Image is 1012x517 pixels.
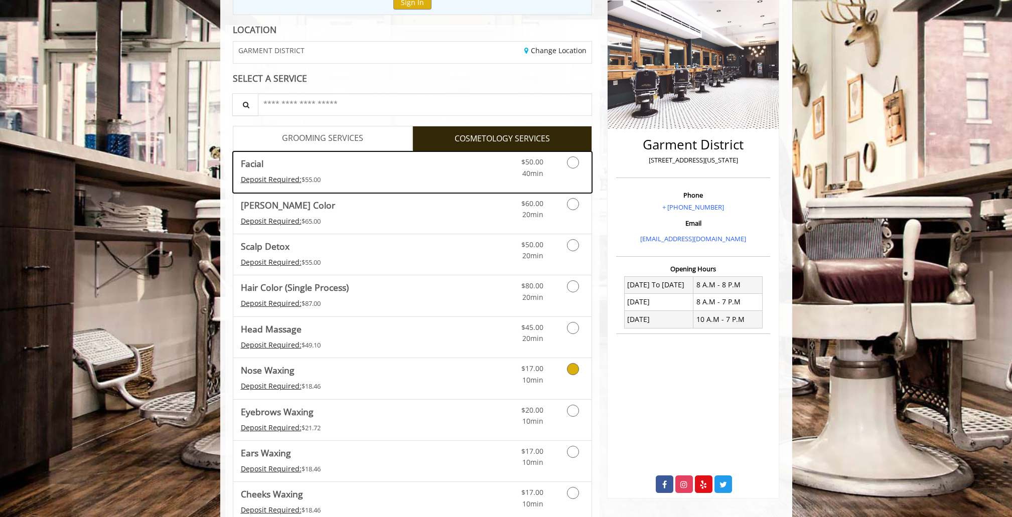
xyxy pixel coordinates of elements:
[241,381,443,392] div: $18.46
[241,340,302,350] span: This service needs some Advance to be paid before we block your appointment
[522,168,543,178] span: 40min
[241,216,443,227] div: $65.00
[241,405,314,419] b: Eyebrows Waxing
[524,46,587,55] a: Change Location
[521,281,543,290] span: $80.00
[241,257,443,268] div: $55.00
[522,375,543,385] span: 10min
[455,132,550,145] span: COSMETOLOGY SERVICES
[241,216,302,226] span: This service needs some Advance to be paid before we block your appointment
[693,293,763,310] td: 8 A.M - 7 P.M
[241,174,443,185] div: $55.00
[241,363,295,377] b: Nose Waxing
[521,487,543,497] span: $17.00
[521,157,543,166] span: $50.00
[241,198,335,212] b: [PERSON_NAME] Color
[624,276,693,293] td: [DATE] To [DATE]
[238,47,305,54] span: GARMENT DISTRICT
[241,505,302,514] span: This service needs some Advance to be paid before we block your appointment
[522,416,543,426] span: 10min
[233,74,593,83] div: SELECT A SERVICE
[522,292,543,302] span: 20min
[522,210,543,219] span: 20min
[241,463,443,474] div: $18.46
[619,155,768,165] p: [STREET_ADDRESS][US_STATE]
[241,422,443,433] div: $21.72
[241,298,302,308] span: This service needs some Advance to be paid before we block your appointment
[624,311,693,328] td: [DATE]
[521,322,543,332] span: $45.00
[232,93,258,116] button: Service Search
[241,239,290,253] b: Scalp Detox
[241,464,302,473] span: This service needs some Advance to be paid before we block your appointment
[241,257,302,267] span: This service needs some Advance to be paid before we block your appointment
[521,240,543,249] span: $50.00
[241,339,443,351] div: $49.10
[241,280,349,294] b: Hair Color (Single Process)
[640,234,746,243] a: [EMAIL_ADDRESS][DOMAIN_NAME]
[241,322,302,336] b: Head Massage
[522,457,543,467] span: 10min
[241,298,443,309] div: $87.00
[619,220,768,227] h3: Email
[241,423,302,432] span: This service needs some Advance to be paid before we block your appointment
[619,192,768,199] h3: Phone
[522,499,543,508] span: 10min
[521,446,543,456] span: $17.00
[241,175,302,184] span: This service needs some Advance to be paid before we block your appointment
[282,132,363,145] span: GROOMING SERVICES
[241,487,303,501] b: Cheeks Waxing
[693,311,763,328] td: 10 A.M - 7 P.M
[521,364,543,373] span: $17.00
[522,333,543,343] span: 20min
[241,504,443,515] div: $18.46
[693,276,763,293] td: 8 A.M - 8 P.M
[241,381,302,391] span: This service needs some Advance to be paid before we block your appointment
[241,446,291,460] b: Ears Waxing
[241,156,263,170] b: Facial
[521,199,543,208] span: $60.00
[619,137,768,152] h2: Garment District
[521,405,543,415] span: $20.00
[662,203,724,212] a: + [PHONE_NUMBER]
[233,24,276,36] b: LOCATION
[522,251,543,260] span: 20min
[616,265,770,272] h3: Opening Hours
[624,293,693,310] td: [DATE]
